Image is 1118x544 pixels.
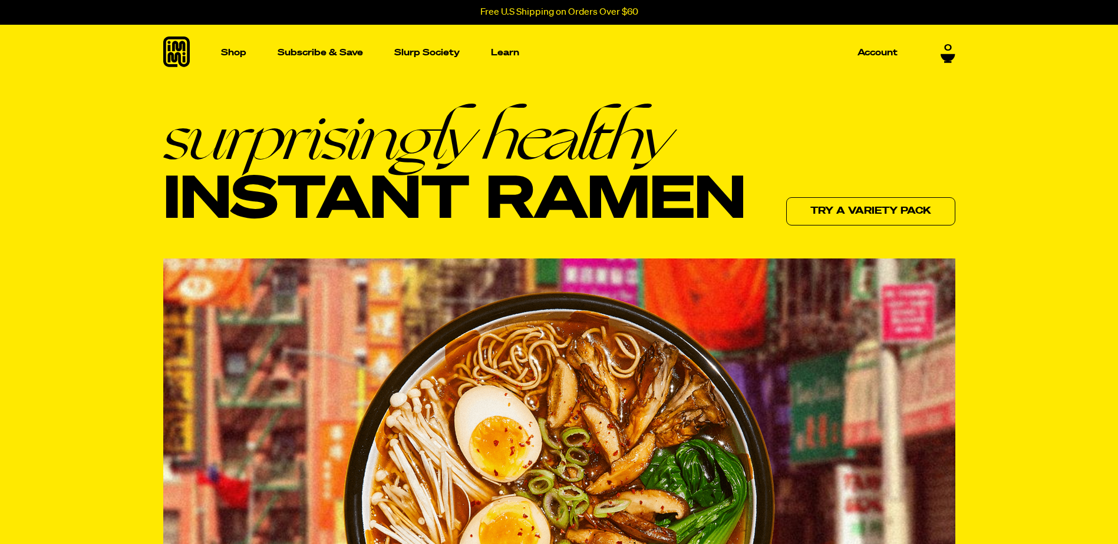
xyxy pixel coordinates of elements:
[273,44,368,62] a: Subscribe & Save
[486,25,524,81] a: Learn
[944,43,952,54] span: 0
[390,44,464,62] a: Slurp Society
[491,48,519,57] p: Learn
[394,48,460,57] p: Slurp Society
[163,104,746,169] em: surprisingly healthy
[163,104,746,234] h1: Instant Ramen
[216,25,251,81] a: Shop
[221,48,246,57] p: Shop
[480,7,638,18] p: Free U.S Shipping on Orders Over $60
[216,25,902,81] nav: Main navigation
[786,197,955,225] a: Try a variety pack
[853,44,902,62] a: Account
[278,48,363,57] p: Subscribe & Save
[941,43,955,63] a: 0
[858,48,898,57] p: Account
